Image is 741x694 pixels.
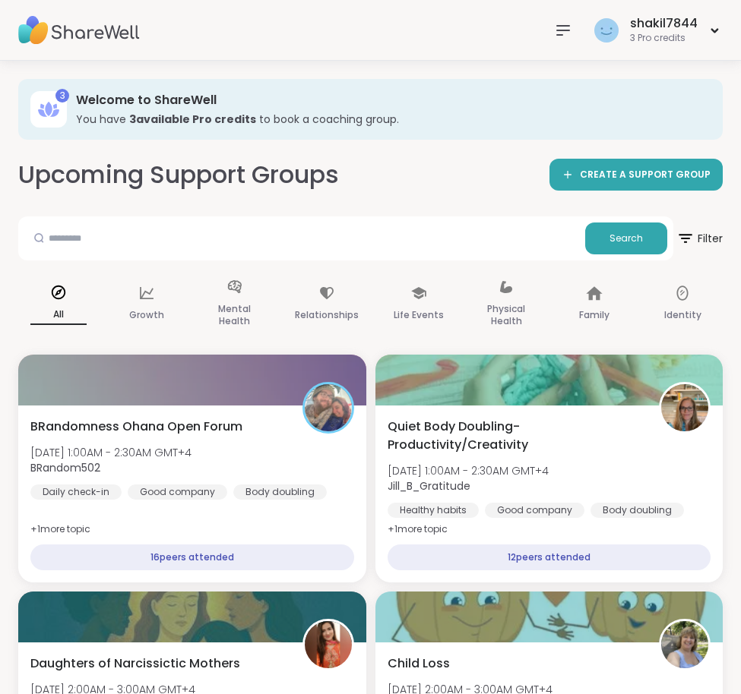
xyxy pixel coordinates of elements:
[388,418,643,454] span: Quiet Body Doubling- Productivity/Creativity
[661,621,708,668] img: LynnLG
[591,503,684,518] div: Body doubling
[630,32,698,45] div: 3 Pro credits
[676,220,723,257] span: Filter
[76,92,701,109] h3: Welcome to ShareWell
[30,484,122,500] div: Daily check-in
[664,306,701,324] p: Identity
[585,222,667,254] button: Search
[485,503,584,518] div: Good company
[579,306,610,324] p: Family
[18,4,140,57] img: ShareWell Nav Logo
[388,503,479,518] div: Healthy habits
[549,159,723,191] a: CREATE A SUPPORT GROUP
[305,621,352,668] img: Izzy6449
[30,655,240,673] span: Daughters of Narcissictic Mothers
[55,89,69,103] div: 3
[394,306,444,324] p: Life Events
[388,478,470,494] b: Jill_B_Gratitude
[18,158,339,192] h2: Upcoming Support Groups
[30,544,354,570] div: 16 peers attended
[207,300,263,330] p: Mental Health
[580,169,711,181] span: CREATE A SUPPORT GROUP
[76,112,701,127] h3: You have to book a coaching group.
[661,384,708,431] img: Jill_B_Gratitude
[129,112,256,127] b: 3 available Pro credit s
[478,300,534,330] p: Physical Health
[30,418,242,436] span: BRandomness Ohana Open Forum
[30,305,87,325] p: All
[129,306,164,324] p: Growth
[30,445,192,460] span: [DATE] 1:00AM - 2:30AM GMT+4
[676,216,723,260] button: Filter
[305,384,352,431] img: BRandom502
[594,18,619,43] img: shakil7844
[610,232,643,245] span: Search
[388,544,711,570] div: 12 peers attended
[233,484,327,500] div: Body doubling
[388,655,450,673] span: Child Loss
[295,306,359,324] p: Relationships
[30,460,100,475] b: BRandom502
[128,484,227,500] div: Good company
[630,15,698,32] div: shakil7844
[388,463,549,478] span: [DATE] 1:00AM - 2:30AM GMT+4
